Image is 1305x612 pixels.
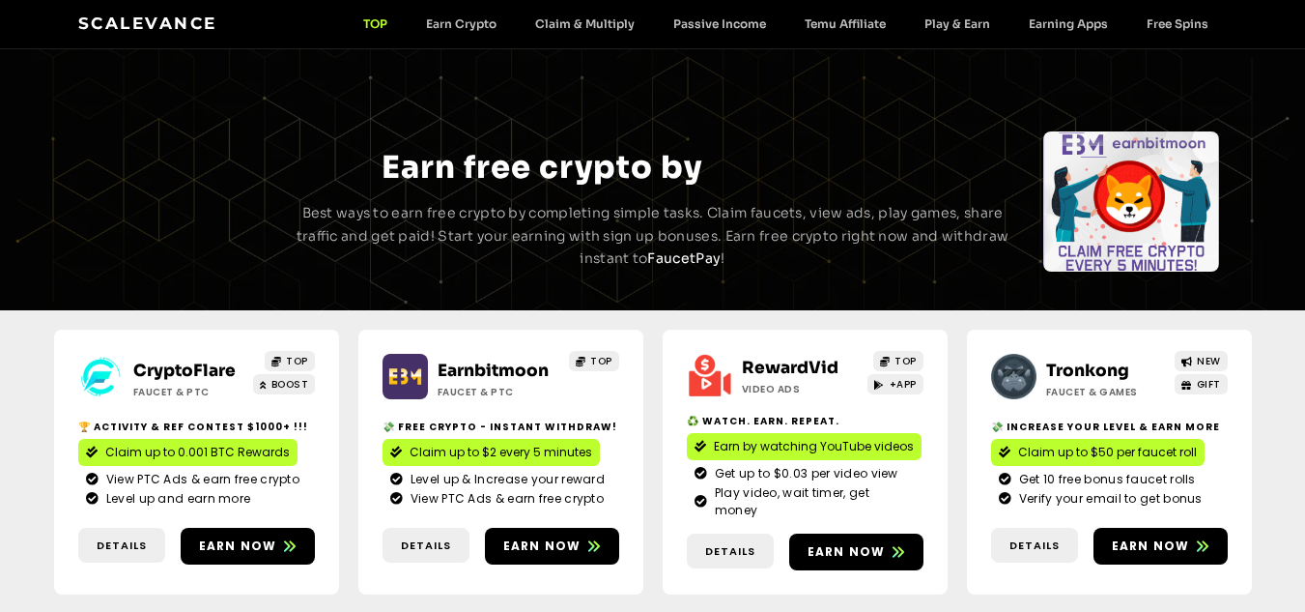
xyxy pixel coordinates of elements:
span: Details [401,538,451,554]
span: Claim up to $2 every 5 minutes [410,444,592,461]
span: Details [97,538,147,554]
span: TOP [894,354,917,368]
div: Slides [85,131,261,272]
a: Earnbitmoon [438,361,549,381]
span: Earn now [199,538,277,555]
span: TOP [590,354,612,368]
a: TOP [569,351,619,371]
span: TOP [286,354,308,368]
div: Slides [1043,131,1219,272]
span: BOOST [271,377,309,392]
h2: Faucet & PTC [438,385,558,399]
span: Play video, wait timer, get money [710,484,916,519]
a: FaucetPay [647,249,721,267]
p: Best ways to earn free crypto by completing simple tasks. Claim faucets, view ads, play games, sh... [294,202,1012,271]
a: Earning Apps [1009,16,1127,31]
span: Earn free crypto by [382,148,702,187]
a: Claim up to 0.001 BTC Rewards [78,439,298,466]
a: +APP [867,374,923,394]
a: Earn now [181,528,315,565]
h2: 💸 Free crypto - Instant withdraw! [383,420,619,434]
a: TOP [873,351,923,371]
span: View PTC Ads & earn free crypto [101,471,299,488]
span: Earn now [1112,538,1190,555]
a: Scalevance [78,14,217,33]
span: Get up to $0.03 per video view [710,465,898,482]
a: Details [991,528,1078,564]
a: Tronkong [1046,361,1129,381]
a: CryptoFlare [133,361,236,381]
a: NEW [1175,351,1228,371]
span: Earn now [808,543,886,561]
span: Verify your email to get bonus [1014,490,1203,508]
span: Earn by watching YouTube videos [714,438,914,455]
h2: ♻️ Watch. Earn. Repeat. [687,414,923,428]
span: Details [1009,538,1060,554]
a: TOP [265,351,315,371]
a: Earn Crypto [407,16,516,31]
span: Level up and earn more [101,490,251,508]
a: Earn now [789,534,923,570]
a: Play & Earn [905,16,1009,31]
span: Get 10 free bonus faucet rolls [1014,471,1196,488]
a: Passive Income [654,16,785,31]
a: Details [687,534,774,569]
h2: 💸 Increase your level & earn more [991,420,1228,434]
a: Claim up to $2 every 5 minutes [383,439,600,466]
span: Claim up to $50 per faucet roll [1018,444,1197,461]
h2: Video ads [742,382,863,396]
span: View PTC Ads & earn free crypto [406,490,604,508]
nav: Menu [344,16,1228,31]
a: Earn by watching YouTube videos [687,433,922,460]
a: Details [78,528,165,564]
span: Details [705,543,755,560]
a: RewardVid [742,358,838,378]
span: Earn now [503,538,582,555]
h2: Faucet & Games [1046,385,1167,399]
a: TOP [344,16,407,31]
a: GIFT [1175,374,1228,394]
a: Details [383,528,469,564]
span: Claim up to 0.001 BTC Rewards [105,444,290,461]
a: Temu Affiliate [785,16,905,31]
h2: Faucet & PTC [133,385,254,399]
span: +APP [890,377,917,392]
a: Claim up to $50 per faucet roll [991,439,1205,466]
span: GIFT [1197,377,1221,392]
a: Claim & Multiply [516,16,654,31]
h2: 🏆 Activity & ref contest $1000+ !!! [78,420,315,434]
span: NEW [1197,354,1221,368]
a: Earn now [1093,528,1228,565]
span: Level up & Increase your reward [406,471,605,488]
a: Free Spins [1127,16,1228,31]
a: BOOST [253,374,315,394]
a: Earn now [485,528,619,565]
